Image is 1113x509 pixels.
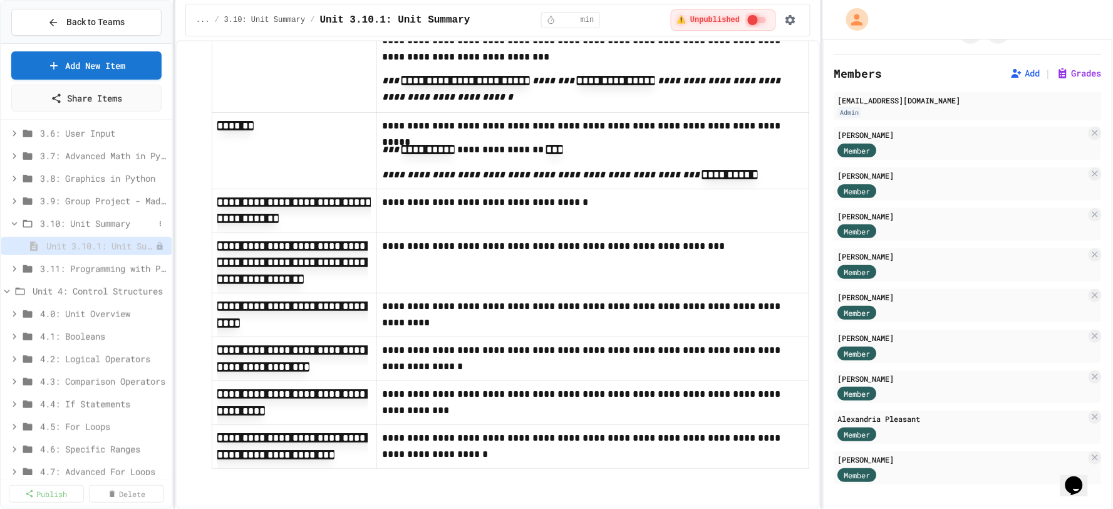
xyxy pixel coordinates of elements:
[838,211,1087,222] div: [PERSON_NAME]
[40,397,167,411] span: 4.4: If Statements
[40,262,167,275] span: 3.11: Programming with Python Exam
[844,429,871,440] span: Member
[11,9,162,36] button: Back to Teams
[844,470,871,481] span: Member
[9,485,84,503] a: Publish
[40,127,167,140] span: 3.6: User Input
[40,172,167,185] span: 3.8: Graphics in Python
[66,16,125,29] span: Back to Teams
[581,15,594,25] span: min
[670,9,776,31] div: ⚠️ Students cannot see this content! Click the toggle to publish it and make it visible to your c...
[40,352,167,365] span: 4.2: Logical Operators
[844,145,871,156] span: Member
[838,251,1087,262] div: [PERSON_NAME]
[310,15,314,25] span: /
[676,15,740,25] span: ⚠️ Unpublished
[224,15,306,25] span: 3.10: Unit Summary
[1010,67,1040,80] button: Add
[40,465,167,478] span: 4.7: Advanced For Loops
[844,266,871,278] span: Member
[40,217,154,230] span: 3.10: Unit Summary
[89,485,164,503] a: Delete
[33,285,167,298] span: Unit 4: Control Structures
[320,13,470,28] span: Unit 3.10.1: Unit Summary
[11,51,162,80] a: Add New Item
[838,454,1087,465] div: [PERSON_NAME]
[154,218,167,230] button: More options
[40,330,167,343] span: 4.1: Booleans
[844,226,871,237] span: Member
[838,413,1087,424] div: Alexandria Pleasant
[838,291,1087,303] div: [PERSON_NAME]
[844,307,871,318] span: Member
[844,186,871,197] span: Member
[838,332,1087,344] div: [PERSON_NAME]
[1060,459,1100,496] iframe: chat widget
[838,373,1087,384] div: [PERSON_NAME]
[1057,67,1102,80] button: Grades
[1045,66,1052,81] span: |
[838,95,1098,106] div: [EMAIL_ADDRESS][DOMAIN_NAME]
[834,65,883,82] h2: Members
[46,239,155,253] span: Unit 3.10.1: Unit Summary
[11,85,162,112] a: Share Items
[844,388,871,399] span: Member
[155,242,164,251] div: Unpublished
[40,420,167,433] span: 4.5: For Loops
[40,443,167,456] span: 4.6: Specific Ranges
[40,375,167,388] span: 4.3: Comparison Operators
[833,5,872,34] div: My Account
[196,15,210,25] span: ...
[40,194,167,207] span: 3.9: Group Project - Mad Libs
[215,15,219,25] span: /
[838,107,862,118] div: Admin
[844,348,871,359] span: Member
[40,307,167,320] span: 4.0: Unit Overview
[40,149,167,162] span: 3.7: Advanced Math in Python
[838,170,1087,181] div: [PERSON_NAME]
[838,129,1087,140] div: [PERSON_NAME]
